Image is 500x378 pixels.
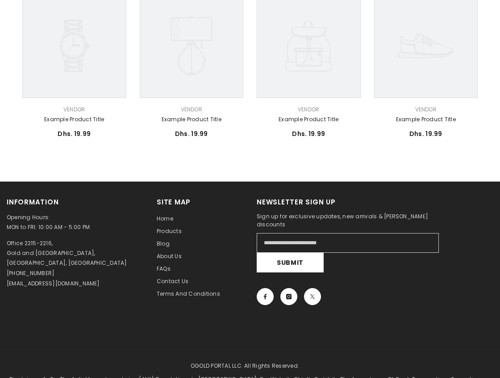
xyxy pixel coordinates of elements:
[7,238,127,268] p: Office 2215-2216, Gold and [GEOGRAPHIC_DATA], [GEOGRAPHIC_DATA], [GEOGRAPHIC_DATA]
[409,129,442,138] span: Dhs. 19.99
[257,253,324,272] button: Submit
[157,225,182,238] a: Products
[257,212,443,229] p: Sign up for exclusive updates, new arrivals & [PERSON_NAME] discounts
[257,197,443,207] h2: Newsletter Sign Up
[175,129,208,138] span: Dhs. 19.99
[7,279,100,289] p: [EMAIL_ADDRESS][DOMAIN_NAME]
[157,252,182,260] span: About us
[157,288,220,300] a: Terms and Conditions
[374,105,478,115] div: Vendor
[157,265,171,272] span: FAQs
[157,263,171,275] a: FAQs
[22,105,126,115] div: Vendor
[7,212,143,232] p: Opening Hours: MON to FRI: 10:00 AM - 5:00 PM
[22,115,126,124] a: Example product title
[140,105,244,115] div: Vendor
[157,197,243,207] h2: Site Map
[157,275,188,288] a: Contact us
[374,115,478,124] a: Example product title
[157,215,173,222] span: Home
[157,277,188,285] span: Contact us
[7,197,143,207] h2: Information
[257,115,361,124] a: Example product title
[58,129,91,138] span: Dhs. 19.99
[257,105,361,115] div: Vendor
[157,250,182,263] a: About us
[157,212,173,225] a: Home
[140,115,244,124] a: Example product title
[157,238,170,250] a: Blog
[157,240,170,247] span: Blog
[157,290,220,297] span: Terms and Conditions
[157,227,182,235] span: Products
[292,129,325,138] span: Dhs. 19.99
[7,268,54,278] p: [PHONE_NUMBER]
